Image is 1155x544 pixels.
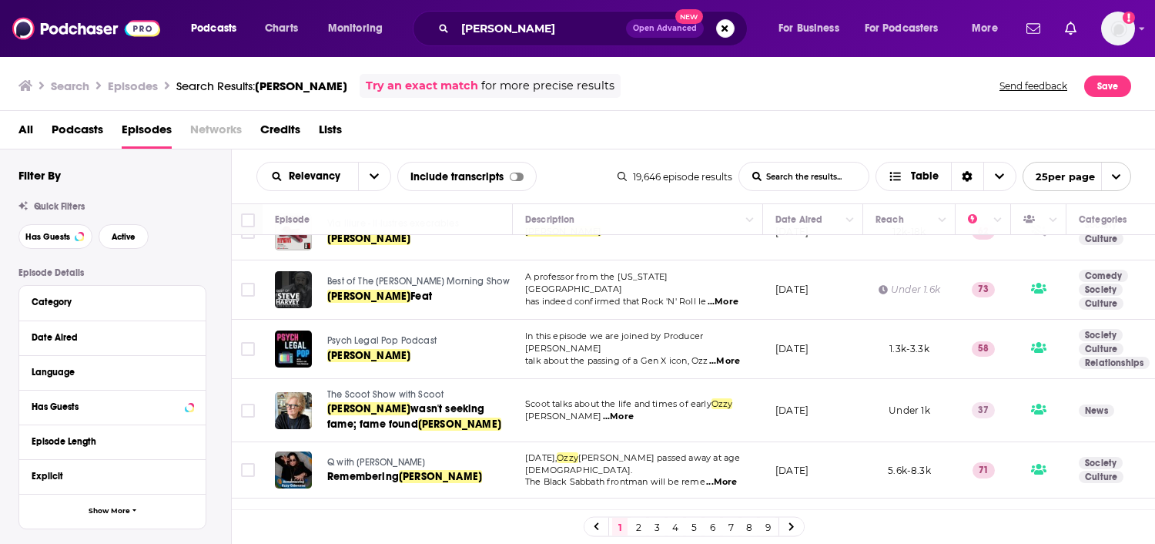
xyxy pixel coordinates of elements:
span: Psych Legal Pop Podcast [327,335,437,346]
span: ...More [709,355,740,368]
span: [PERSON_NAME] [327,232,410,245]
a: 2 [631,518,646,536]
a: Culture [1079,233,1123,245]
a: 3 [649,518,665,536]
div: Description [525,210,574,229]
button: open menu [317,16,403,41]
button: Show More [19,494,206,529]
span: Under 1k [889,405,929,416]
a: News [1079,405,1114,417]
a: 1 [612,518,628,536]
span: In this episode we are joined by Producer [PERSON_NAME] [525,331,703,354]
span: [PERSON_NAME] [327,402,410,415]
button: open menu [257,171,358,182]
a: [PERSON_NAME]Feat [327,289,511,304]
p: 37 [972,402,995,418]
span: ...More [706,476,737,489]
button: Choose View [875,162,1016,191]
a: Podcasts [52,117,103,149]
div: Has Guests [32,401,180,412]
span: Table [911,171,939,182]
a: Relationships [1079,357,1150,369]
input: Search podcasts, credits, & more... [455,16,626,41]
button: Has Guests [18,224,92,249]
div: Has Guests [1023,210,1045,229]
a: 7 [723,518,738,536]
span: Toggle select row [241,404,255,418]
span: Ozzy [711,398,733,409]
button: Show profile menu [1101,12,1135,45]
button: Column Actions [1044,211,1063,230]
div: Episode [275,210,310,229]
a: Culture [1079,471,1123,483]
h3: Search [51,79,89,93]
button: Has Guests [32,397,193,416]
div: 19,646 episode results [618,171,732,183]
button: open menu [180,16,256,41]
span: All aboard! [PERSON_NAME] and LUXXURY pay tribute to [525,508,729,531]
button: Episode Length [32,432,193,451]
span: Remembering [327,470,399,483]
a: Society [1079,284,1123,296]
p: 58 [972,341,995,357]
span: Show More [89,507,130,515]
a: All [18,117,33,149]
span: talk about the passing of a Gen X icon, Ozz [525,355,708,366]
div: Date Aired [775,210,822,229]
div: Category [32,297,183,307]
a: 8 [742,518,757,536]
a: 5 [686,518,701,536]
span: has indeed confirmed that Rock 'N' Roll le [525,296,706,307]
span: New [675,9,703,24]
a: The Scoot Show with Scoot [327,388,511,402]
div: Search Results: [176,79,347,93]
a: Best of The [PERSON_NAME] Morning Show [327,275,511,289]
a: Try an exact match [366,77,478,95]
a: [PERSON_NAME] [327,231,511,247]
button: Column Actions [741,211,759,230]
a: 9 [760,518,775,536]
button: Date Aired [32,327,193,347]
span: The Black Sabbath frontman will be reme [525,476,705,487]
button: Language [32,362,193,381]
div: Reach [875,210,904,229]
span: 1.3k-3.3k [889,343,929,354]
span: [PERSON_NAME] [525,411,601,421]
span: ...More [708,296,738,308]
div: Search podcasts, credits, & more... [427,11,762,46]
a: Show notifications dropdown [1059,15,1083,42]
span: For Podcasters [865,18,939,39]
a: Charts [255,16,307,41]
p: [DATE] [775,404,808,417]
div: Explicit [32,471,183,482]
span: Q with [PERSON_NAME] [327,457,425,468]
button: open menu [768,16,859,41]
div: Sort Direction [951,163,983,190]
span: 5.6k-8.3k [888,465,931,476]
span: [PERSON_NAME] [418,418,501,431]
span: 25 per page [1023,165,1095,189]
span: [PERSON_NAME] [327,290,410,303]
span: Toggle select row [241,225,255,239]
span: [PERSON_NAME] [255,79,347,93]
span: Episodes [122,117,172,149]
a: Culture [1079,297,1123,310]
div: Language [32,367,183,378]
img: User Profile [1101,12,1135,45]
a: 6 [705,518,720,536]
a: Society [1079,329,1123,341]
div: Include transcripts [397,162,537,191]
span: Toggle select row [241,463,255,477]
p: 71 [973,462,995,478]
img: Podchaser - Follow, Share and Rate Podcasts [12,14,160,43]
a: Lists [319,117,342,149]
a: Psych Legal Pop Podcast [327,334,511,348]
p: 73 [972,282,995,297]
span: Scoot talks about the life and times of early [525,398,711,409]
div: Episode Length [32,436,183,447]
